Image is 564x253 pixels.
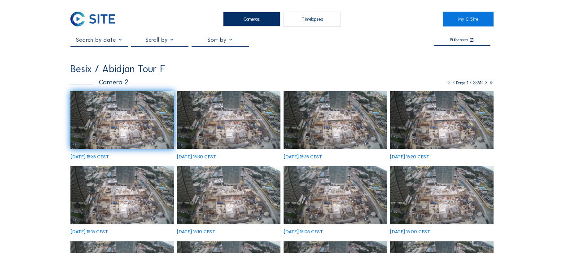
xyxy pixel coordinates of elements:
[390,154,429,159] div: [DATE] 15:20 CEST
[177,166,280,224] img: image_53491483
[450,37,468,43] div: Fullscreen
[70,37,128,43] input: Search by date 󰅀
[284,91,387,149] img: image_53491811
[70,229,108,234] div: [DATE] 15:15 CEST
[70,12,115,26] img: C-SITE Logo
[284,12,341,26] div: Timelapses
[284,154,322,159] div: [DATE] 15:25 CEST
[177,91,280,149] img: image_53492038
[390,166,494,224] img: image_53491147
[456,80,484,86] span: Page 1 / 23514
[390,91,494,149] img: image_53491718
[223,12,280,26] div: Cameras
[177,229,215,234] div: [DATE] 15:10 CEST
[70,79,128,85] div: Camera 2
[284,229,323,234] div: [DATE] 15:05 CEST
[284,166,387,224] img: image_53491277
[177,154,216,159] div: [DATE] 15:30 CEST
[70,64,165,74] div: Besix / Abidjan Tour F
[70,166,174,224] img: image_53491614
[443,12,494,26] a: My C-Site
[390,229,430,234] div: [DATE] 15:00 CEST
[70,12,121,26] a: C-SITE Logo
[70,91,174,149] img: image_53492173
[70,154,109,159] div: [DATE] 15:35 CEST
